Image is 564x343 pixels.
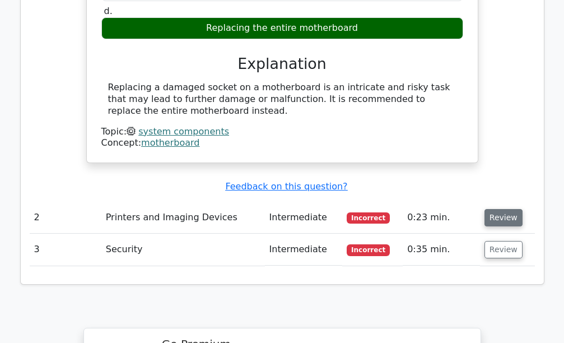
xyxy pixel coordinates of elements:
div: Replacing the entire motherboard [101,17,463,39]
td: 0:35 min. [403,234,480,266]
div: Topic: [101,126,463,138]
td: 3 [30,234,101,266]
span: Incorrect [347,212,390,224]
td: Printers and Imaging Devices [101,202,265,234]
button: Review [484,241,523,258]
td: 0:23 min. [403,202,480,234]
span: d. [104,6,113,16]
a: Feedback on this question? [225,181,347,192]
div: Concept: [101,137,463,149]
div: Replacing a damaged socket on a motherboard is an intricate and risky task that may lead to furth... [108,82,456,117]
td: Intermediate [265,202,343,234]
button: Review [484,209,523,226]
h3: Explanation [108,55,456,73]
td: 2 [30,202,101,234]
a: motherboard [141,137,199,148]
span: Incorrect [347,244,390,256]
td: Intermediate [265,234,343,266]
a: system components [138,126,229,137]
td: Security [101,234,265,266]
